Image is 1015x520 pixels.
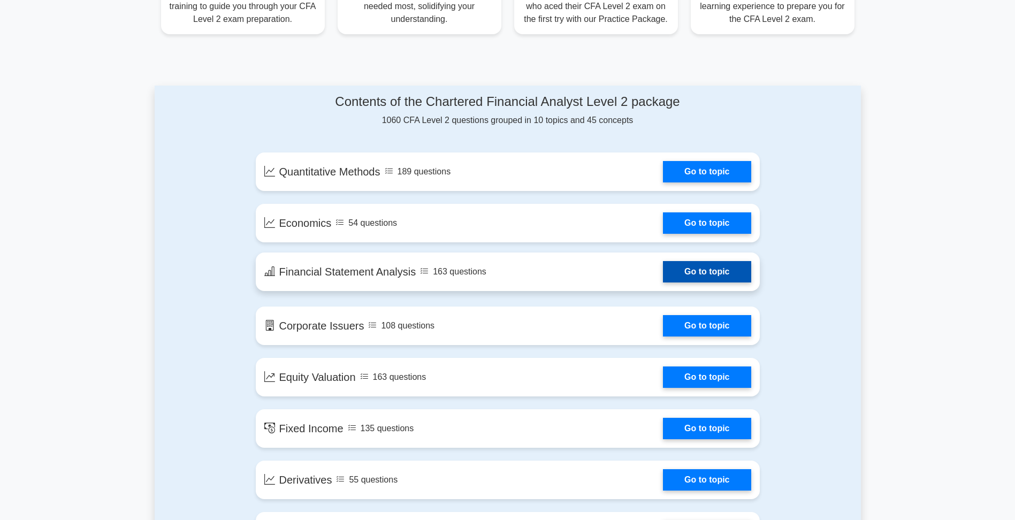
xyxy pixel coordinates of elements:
[663,212,751,234] a: Go to topic
[663,261,751,282] a: Go to topic
[663,418,751,439] a: Go to topic
[663,161,751,182] a: Go to topic
[663,315,751,337] a: Go to topic
[663,366,751,388] a: Go to topic
[256,94,760,127] div: 1060 CFA Level 2 questions grouped in 10 topics and 45 concepts
[256,94,760,110] h4: Contents of the Chartered Financial Analyst Level 2 package
[663,469,751,491] a: Go to topic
